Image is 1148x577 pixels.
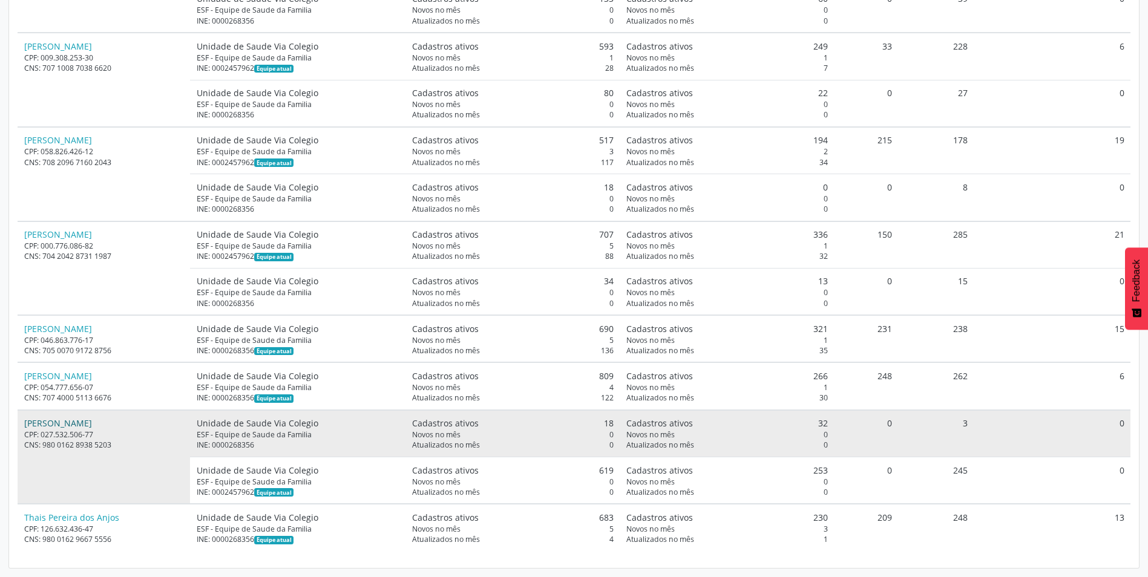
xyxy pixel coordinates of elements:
[197,194,399,204] div: ESF - Equipe de Saude da Familia
[626,204,828,214] div: 0
[412,157,480,168] span: Atualizados no mês
[626,157,694,168] span: Atualizados no mês
[197,16,399,26] div: INE: 0000268356
[626,440,828,450] div: 0
[24,345,184,356] div: CNS: 705 0070 9172 8756
[197,534,399,544] div: INE: 0000268356
[899,80,974,127] td: 27
[254,488,294,497] span: Esta é a equipe atual deste Agente
[412,477,461,487] span: Novos no mês
[197,228,399,241] div: Unidade de Saude Via Colegio
[24,241,184,251] div: CPF: 000.776.086-82
[24,370,92,382] a: [PERSON_NAME]
[626,393,694,403] span: Atualizados no mês
[412,511,614,524] div: 683
[899,410,974,457] td: 3
[412,5,614,15] div: 0
[24,41,92,52] a: [PERSON_NAME]
[412,157,614,168] div: 117
[412,487,614,497] div: 0
[197,109,399,120] div: INE: 0000268356
[412,275,614,287] div: 34
[254,536,294,544] span: Esta é a equipe atual deste Agente
[626,345,694,356] span: Atualizados no mês
[24,251,184,261] div: CNS: 704 2042 8731 1987
[412,181,614,194] div: 18
[974,80,1130,127] td: 0
[835,174,899,221] td: 0
[626,86,693,99] span: Cadastros ativos
[412,181,479,194] span: Cadastros ativos
[197,181,399,194] div: Unidade de Saude Via Colegio
[626,53,828,63] div: 1
[974,457,1130,504] td: 0
[412,134,614,146] div: 517
[412,99,461,109] span: Novos no mês
[412,86,614,99] div: 80
[412,440,480,450] span: Atualizados no mês
[197,393,399,403] div: INE: 0000268356
[412,429,614,440] div: 0
[626,181,828,194] div: 0
[835,457,899,504] td: 0
[412,429,461,440] span: Novos no mês
[412,40,479,53] span: Cadastros ativos
[626,417,828,429] div: 32
[626,99,828,109] div: 0
[197,134,399,146] div: Unidade de Saude Via Colegio
[626,393,828,403] div: 30
[412,40,614,53] div: 593
[412,393,614,403] div: 122
[626,16,694,26] span: Atualizados no mês
[412,194,461,204] span: Novos no mês
[412,298,480,308] span: Atualizados no mês
[626,40,828,53] div: 249
[197,275,399,287] div: Unidade de Saude Via Colegio
[626,464,828,477] div: 253
[626,429,828,440] div: 0
[626,146,675,157] span: Novos no mês
[626,86,828,99] div: 22
[626,382,675,393] span: Novos no mês
[197,99,399,109] div: ESF - Equipe de Saude da Familia
[197,86,399,99] div: Unidade de Saude Via Colegio
[197,464,399,477] div: Unidade de Saude Via Colegio
[626,275,693,287] span: Cadastros ativos
[412,63,480,73] span: Atualizados no mês
[412,109,480,120] span: Atualizados no mês
[626,534,828,544] div: 1
[835,504,899,550] td: 209
[626,345,828,356] div: 35
[974,504,1130,550] td: 13
[412,251,614,261] div: 88
[412,241,461,251] span: Novos no mês
[974,362,1130,409] td: 6
[24,63,184,73] div: CNS: 707 1008 7038 6620
[24,53,184,63] div: CPF: 009.308.253-30
[412,53,461,63] span: Novos no mês
[899,315,974,362] td: 238
[626,322,693,335] span: Cadastros ativos
[974,174,1130,221] td: 0
[197,511,399,524] div: Unidade de Saude Via Colegio
[974,315,1130,362] td: 15
[412,322,479,335] span: Cadastros ativos
[626,40,693,53] span: Cadastros ativos
[412,228,479,241] span: Cadastros ativos
[626,534,694,544] span: Atualizados no mês
[412,345,480,356] span: Atualizados no mês
[412,417,479,429] span: Cadastros ativos
[626,335,828,345] div: 1
[412,335,461,345] span: Novos no mês
[412,298,614,308] div: 0
[24,323,92,334] a: [PERSON_NAME]
[626,298,828,308] div: 0
[626,440,694,450] span: Atualizados no mês
[626,99,675,109] span: Novos no mês
[412,534,614,544] div: 4
[412,322,614,335] div: 690
[412,5,461,15] span: Novos no mês
[412,345,614,356] div: 136
[24,393,184,403] div: CNS: 707 4000 5113 6676
[412,16,480,26] span: Atualizados no mês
